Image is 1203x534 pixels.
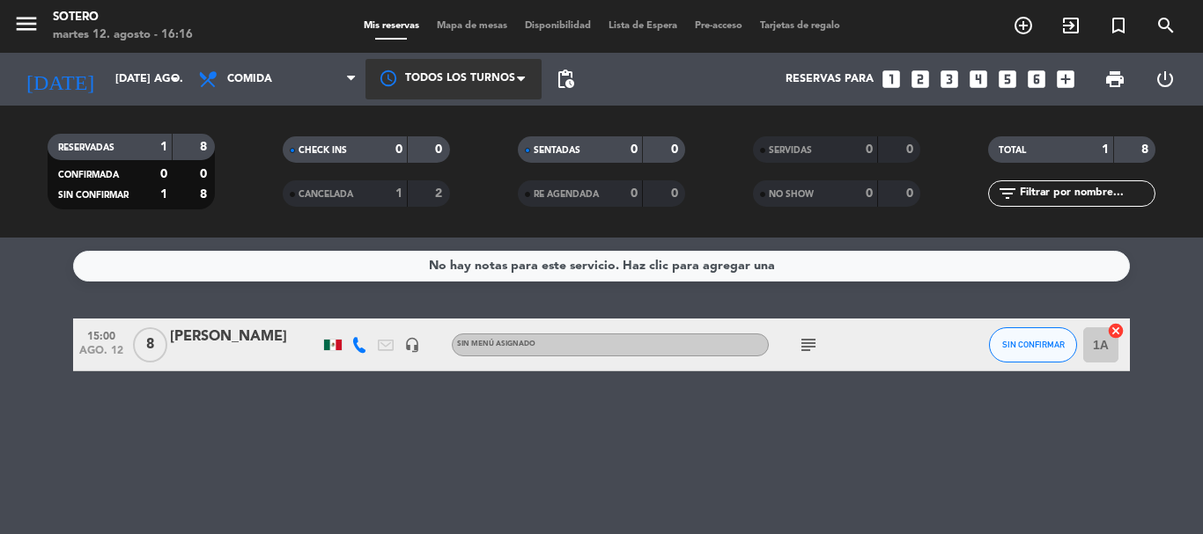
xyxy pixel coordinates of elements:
[600,21,686,31] span: Lista de Espera
[534,190,599,199] span: RE AGENDADA
[516,21,600,31] span: Disponibilidad
[769,146,812,155] span: SERVIDAS
[13,11,40,37] i: menu
[534,146,580,155] span: SENTADAS
[435,187,446,200] strong: 2
[866,187,873,200] strong: 0
[200,188,210,201] strong: 8
[13,60,107,99] i: [DATE]
[160,188,167,201] strong: 1
[395,143,402,156] strong: 0
[58,143,114,152] span: RESERVADAS
[435,143,446,156] strong: 0
[909,68,932,91] i: looks_two
[227,73,272,85] span: Comida
[769,190,814,199] span: NO SHOW
[133,327,167,362] span: 8
[1002,340,1065,349] span: SIN CONFIRMAR
[1018,184,1155,203] input: Filtrar por nombre...
[58,191,129,200] span: SIN CONFIRMAR
[906,187,917,200] strong: 0
[938,68,961,91] i: looks_3
[404,337,420,353] i: headset_mic
[798,334,819,355] i: subject
[1025,68,1048,91] i: looks_6
[1060,15,1081,36] i: exit_to_app
[866,143,873,156] strong: 0
[160,168,167,180] strong: 0
[631,143,638,156] strong: 0
[355,21,428,31] span: Mis reservas
[996,68,1019,91] i: looks_5
[1107,322,1125,340] i: cancel
[79,325,123,345] span: 15:00
[1013,15,1034,36] i: add_circle_outline
[1104,69,1126,90] span: print
[200,141,210,153] strong: 8
[989,327,1077,362] button: SIN CONFIRMAR
[686,21,751,31] span: Pre-acceso
[428,21,516,31] span: Mapa de mesas
[160,141,167,153] strong: 1
[1108,15,1129,36] i: turned_in_not
[1140,53,1190,106] div: LOG OUT
[671,143,682,156] strong: 0
[53,9,193,26] div: Sotero
[13,11,40,43] button: menu
[751,21,849,31] span: Tarjetas de regalo
[164,69,185,90] i: arrow_drop_down
[299,146,347,155] span: CHECK INS
[170,326,320,348] div: [PERSON_NAME]
[1102,143,1109,156] strong: 1
[457,340,535,347] span: Sin menú asignado
[555,69,576,90] span: pending_actions
[200,168,210,180] strong: 0
[395,187,402,200] strong: 1
[631,187,638,200] strong: 0
[299,190,353,199] span: CANCELADA
[79,345,123,365] span: ago. 12
[999,146,1026,155] span: TOTAL
[1141,143,1152,156] strong: 8
[880,68,903,91] i: looks_one
[906,143,917,156] strong: 0
[1155,15,1177,36] i: search
[1155,69,1176,90] i: power_settings_new
[429,256,775,276] div: No hay notas para este servicio. Haz clic para agregar una
[786,73,874,85] span: Reservas para
[967,68,990,91] i: looks_4
[671,187,682,200] strong: 0
[997,183,1018,204] i: filter_list
[53,26,193,44] div: martes 12. agosto - 16:16
[1054,68,1077,91] i: add_box
[58,171,119,179] span: CONFIRMADA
